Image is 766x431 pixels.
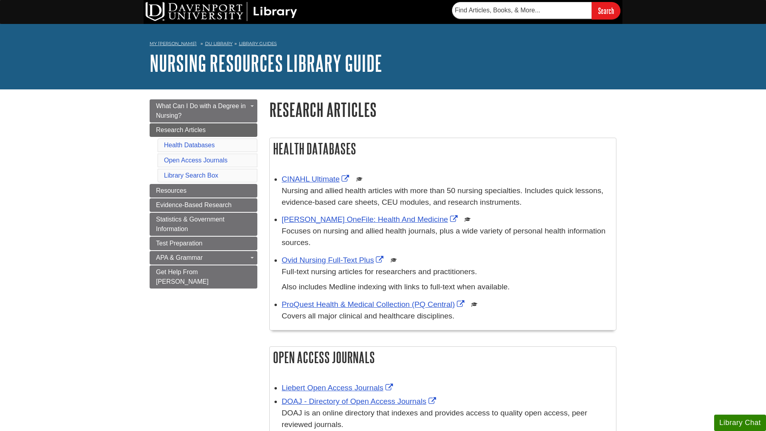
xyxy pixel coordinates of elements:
[452,2,592,19] input: Find Articles, Books, & More...
[150,38,616,51] nav: breadcrumb
[391,257,397,263] img: Scholarly or Peer Reviewed
[146,2,297,21] img: DU Library
[592,2,620,19] input: Search
[282,215,460,223] a: [PERSON_NAME] OneFile: Health And Medicine
[150,184,257,198] a: Resources
[150,51,382,75] a: Nursing Resources Library Guide
[150,251,257,265] a: APA & Grammar
[282,256,385,264] a: Ovid Nursing Full-Text Plus
[270,347,616,368] h2: Open Access Journals
[150,40,197,47] a: My [PERSON_NAME]
[156,254,203,261] span: APA & Grammar
[156,240,203,247] span: Test Preparation
[282,175,351,183] a: CINAHL Ultimate
[150,123,257,137] a: Research Articles
[282,185,612,208] p: Nursing and allied health articles with more than 50 nursing specialties. Includes quick lessons,...
[150,99,257,123] a: What Can I Do with a Degree in Nursing?
[156,202,231,208] span: Evidence-Based Research
[282,266,612,278] p: Full-text nursing articles for researchers and practitioners.
[150,198,257,212] a: Evidence-Based Research
[164,157,227,164] a: Open Access Journals
[164,142,215,148] a: Health Databases
[452,2,620,19] form: Searches DU Library's articles, books, and more
[156,216,225,232] span: Statistics & Government Information
[282,300,466,308] a: ProQuest Health & Medical Collection (PQ Central)
[471,301,478,308] img: Scholarly or Peer Reviewed
[282,225,612,249] p: Focuses on nursing and allied health journals, plus a wide variety of personal health information...
[205,41,233,46] a: DU Library
[356,176,363,182] img: Scholarly or Peer Reviewed
[150,265,257,289] a: Get Help From [PERSON_NAME]
[150,213,257,236] a: Statistics & Government Information
[156,269,209,285] span: Get Help From [PERSON_NAME]
[714,415,766,431] button: Library Chat
[239,41,277,46] a: Library Guides
[150,99,257,289] div: Guide Page Menu
[150,237,257,250] a: Test Preparation
[282,397,438,405] a: DOAJ - Directory of Open Access Journals
[464,216,471,223] img: Scholarly or Peer Reviewed
[156,103,246,119] span: What Can I Do with a Degree in Nursing?
[282,407,612,431] div: DOAJ is an online directory that indexes and provides access to quality open access, peer reviewe...
[164,172,218,179] a: Library Search Box
[156,187,186,194] span: Resources
[269,99,616,120] h1: Research Articles
[282,310,612,322] p: Covers all major clinical and healthcare disciplines.
[282,281,612,293] p: Also includes Medline indexing with links to full-text when available.
[156,127,206,133] span: Research Articles
[270,138,616,159] h2: Health Databases
[282,384,395,392] a: Liebert Open Access Journals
